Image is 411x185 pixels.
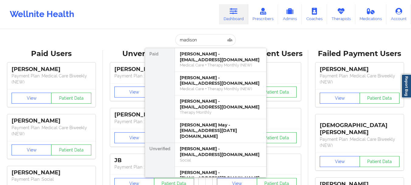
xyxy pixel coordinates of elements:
[114,157,194,164] div: JB
[320,93,360,104] button: View
[180,98,261,110] div: [PERSON_NAME] - [EMAIL_ADDRESS][DOMAIN_NAME]
[114,73,194,79] p: Payment Plan : Unmatched Plan
[320,156,360,167] button: View
[278,4,302,24] a: Admins
[248,4,278,24] a: Prescribers
[401,74,411,98] a: Report Bug
[12,117,91,124] div: [PERSON_NAME]
[114,164,194,170] p: Payment Plan : Unmatched Plan
[355,4,387,24] a: Medications
[4,49,99,59] div: Paid Users
[12,169,91,176] div: [PERSON_NAME]
[51,144,91,155] button: Patient Data
[320,117,399,136] div: [DEMOGRAPHIC_DATA][PERSON_NAME]
[360,93,400,104] button: Patient Data
[12,144,52,155] button: View
[327,4,355,24] a: Therapists
[302,4,327,24] a: Coaches
[180,146,261,157] div: [PERSON_NAME] - [EMAIL_ADDRESS][DOMAIN_NAME]
[180,158,261,163] div: Social
[145,48,175,143] div: Paid
[312,49,407,59] div: Failed Payment Users
[114,111,194,118] div: [PERSON_NAME]
[12,125,91,137] p: Payment Plan : Medical Care Biweekly (NEW)
[12,176,91,182] p: Payment Plan : Social
[114,66,194,73] div: [PERSON_NAME]
[12,93,52,104] button: View
[180,62,261,68] div: Medical Care + Therapy Monthly (NEW)
[114,132,155,143] button: View
[12,66,91,73] div: [PERSON_NAME]
[180,51,261,62] div: [PERSON_NAME] - [EMAIL_ADDRESS][DOMAIN_NAME]
[219,4,248,24] a: Dashboard
[180,86,261,91] div: Medical Care + Therapy Monthly (NEW)
[180,170,261,181] div: [PERSON_NAME] - [EMAIL_ADDRESS][DOMAIN_NAME]
[114,119,194,125] p: Payment Plan : Unmatched Plan
[320,136,399,148] p: Payment Plan : Medical Care Biweekly (NEW)
[320,73,399,85] p: Payment Plan : Medical Care Biweekly (NEW)
[51,93,91,104] button: Patient Data
[180,110,261,115] div: Therapy Monthly
[180,122,261,139] div: [PERSON_NAME] May - [EMAIL_ADDRESS][DATE][DOMAIN_NAME]
[180,75,261,86] div: [PERSON_NAME] - [EMAIL_ADDRESS][DOMAIN_NAME]
[257,132,297,143] button: Patient Data
[257,87,297,98] button: Patient Data
[386,4,411,24] a: Account
[320,66,399,73] div: [PERSON_NAME]
[114,87,155,98] button: View
[107,49,201,59] div: Unverified Users
[12,73,91,85] p: Payment Plan : Medical Care Biweekly (NEW)
[360,156,400,167] button: Patient Data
